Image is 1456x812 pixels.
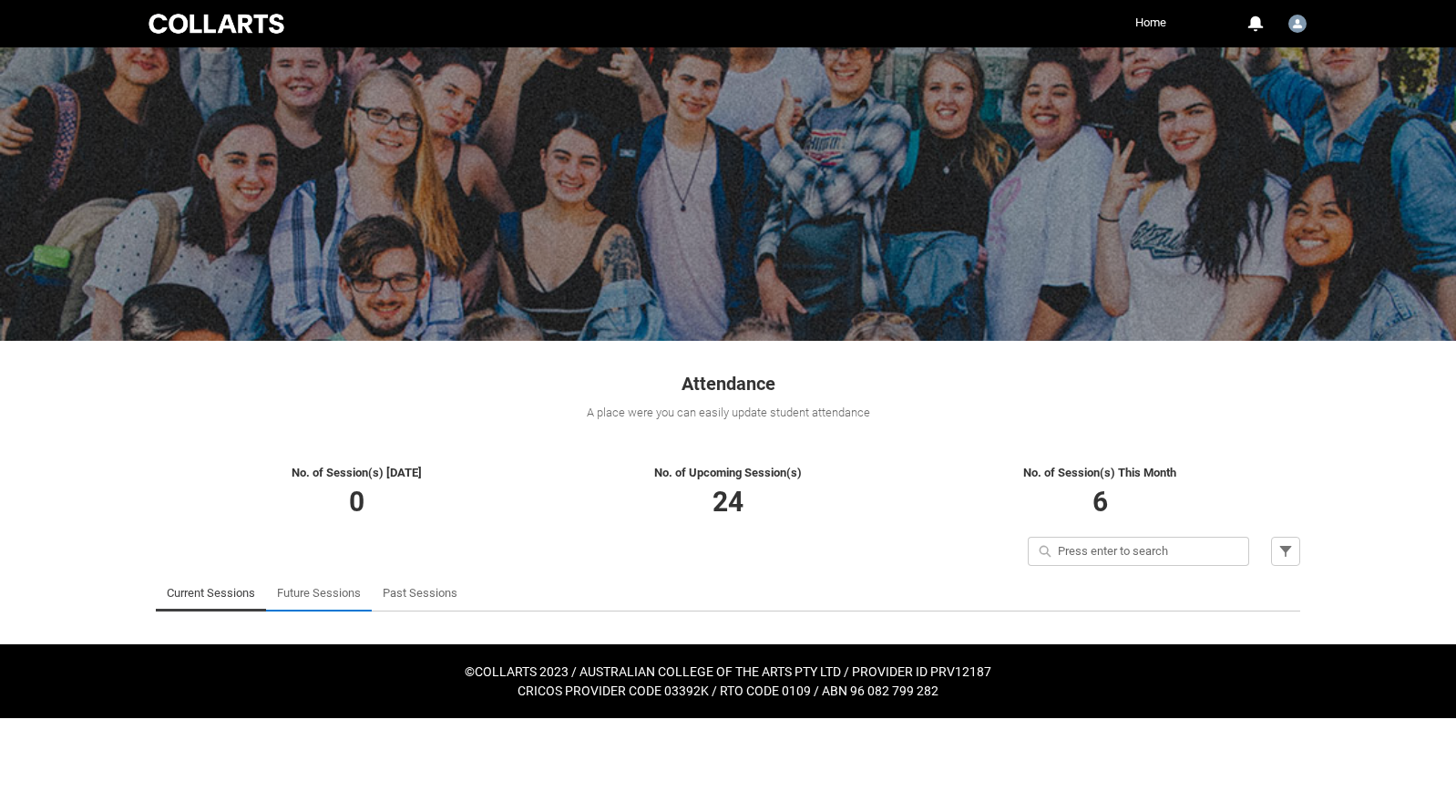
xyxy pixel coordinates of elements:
button: User Profile Faculty.mlafontaine [1284,7,1311,36]
span: No. of Upcoming Session(s) [654,466,802,479]
li: Current Sessions [156,575,266,612]
button: Filter [1271,537,1300,566]
div: A place were you can easily update student attendance [156,404,1300,422]
span: 6 [1092,486,1108,518]
a: Current Sessions [167,575,255,612]
span: Attendance [682,373,775,395]
li: Past Sessions [372,575,468,612]
span: No. of Session(s) [DATE] [292,466,422,479]
li: Future Sessions [266,575,372,612]
span: 0 [349,486,364,518]
a: Future Sessions [277,575,361,612]
span: No. of Session(s) This Month [1023,466,1176,479]
a: Past Sessions [383,575,457,612]
input: Press enter to search [1028,537,1249,566]
span: 24 [713,486,743,518]
img: Faculty.mlafontaine [1288,15,1307,33]
a: Home [1131,9,1171,36]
